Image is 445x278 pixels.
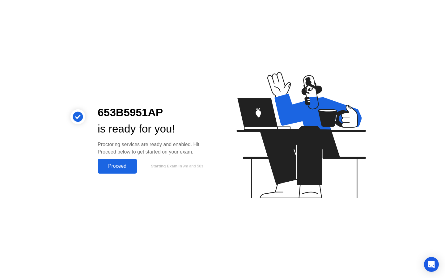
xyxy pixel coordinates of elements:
[100,163,135,169] div: Proceed
[98,121,213,137] div: is ready for you!
[98,141,213,156] div: Proctoring services are ready and enabled. Hit Proceed below to get started on your exam.
[424,257,439,272] div: Open Intercom Messenger
[183,164,203,168] span: 9m and 58s
[98,159,137,174] button: Proceed
[140,160,213,172] button: Starting Exam in9m and 58s
[98,104,213,121] div: 653B5951AP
